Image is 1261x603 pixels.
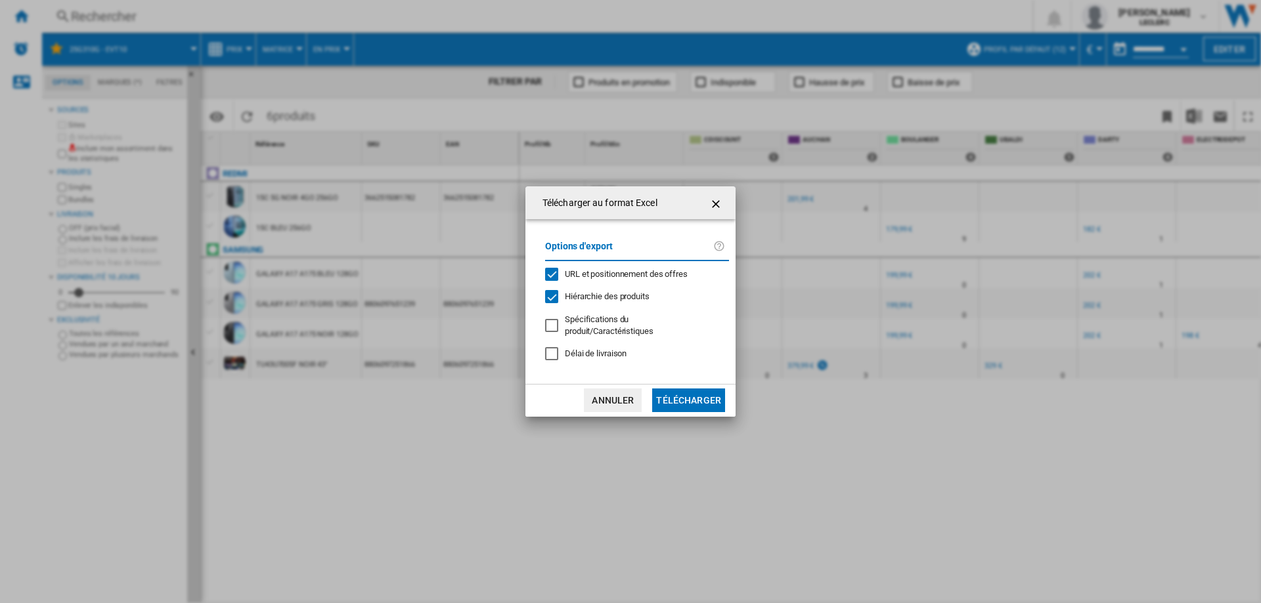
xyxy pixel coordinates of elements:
span: Hiérarchie des produits [565,291,650,301]
span: URL et positionnement des offres [565,269,688,279]
button: getI18NText('BUTTONS.CLOSE_DIALOG') [704,190,730,216]
label: Options d'export [545,239,713,263]
h4: Télécharger au format Excel [536,197,657,210]
span: Délai de livraison [565,348,627,358]
md-checkbox: Délai de livraison [545,348,729,360]
button: Télécharger [652,388,725,412]
div: S'applique uniquement à la vision catégorie [565,314,719,337]
span: Spécifications du produit/Caractéristiques [565,314,653,336]
ng-md-icon: getI18NText('BUTTONS.CLOSE_DIALOG') [709,196,725,212]
md-checkbox: Hiérarchie des produits [545,291,719,303]
button: Annuler [584,388,642,412]
md-checkbox: URL et positionnement des offres [545,268,719,280]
